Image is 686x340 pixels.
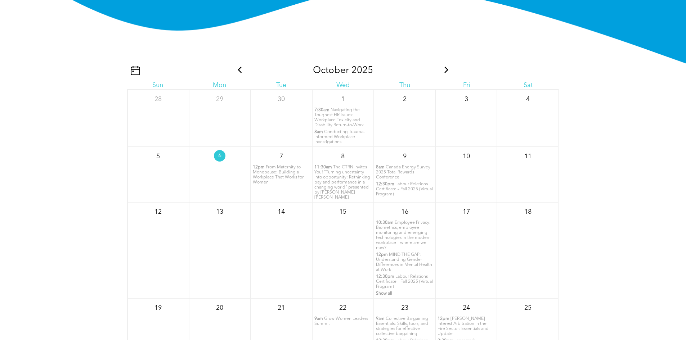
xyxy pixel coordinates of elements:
p: 17 [460,205,473,218]
p: 29 [213,93,226,106]
p: 30 [275,93,288,106]
p: 9 [398,150,411,163]
span: 8am [376,165,385,170]
span: October [313,66,349,75]
p: 15 [336,205,349,218]
div: Sun [127,81,189,89]
div: Tue [250,81,312,89]
p: 6 [214,150,225,162]
span: 12pm [376,252,388,257]
span: 12:30pm [376,274,394,279]
div: Fri [436,81,497,89]
span: Canada Energy Survey 2025 Total Rewards Conference [376,165,430,180]
span: 8am [314,130,323,135]
p: 20 [213,302,226,314]
span: 12pm [438,316,449,321]
p: 18 [521,205,534,218]
span: Labour Relations Certificate – Fall 2025 (Virtual Program) [376,275,433,289]
span: [PERSON_NAME] Interest Arbitration in the Fire Sector: Essentials and Update [438,317,489,336]
p: 7 [275,150,288,163]
span: 10:30am [376,220,394,225]
span: 2025 [351,66,373,75]
span: Employee Privacy: Biometrics, employee monitoring and emerging technologies in the modern workpla... [376,221,431,250]
div: Wed [312,81,374,89]
p: 11 [521,150,534,163]
p: 14 [275,205,288,218]
p: 24 [460,302,473,314]
p: 4 [521,93,534,106]
p: 21 [275,302,288,314]
p: 22 [336,302,349,314]
p: 1 [336,93,349,106]
div: Sat [497,81,559,89]
span: Collective Bargaining Essentials: Skills, tools, and strategies for effective collective bargaining [376,317,428,336]
span: MIND THE GAP: Understanding Gender Differences in Mental Health at Work [376,253,432,272]
div: Mon [189,81,250,89]
p: 2 [398,93,411,106]
span: 7:30am [314,108,329,113]
span: Grow Women Leaders Summit [314,317,368,326]
span: 9am [314,316,323,321]
p: 5 [152,150,165,163]
span: 12:30pm [376,182,394,187]
p: 28 [152,93,165,106]
p: 13 [213,205,226,218]
span: 12pm [253,165,265,170]
span: Show all [376,291,392,296]
span: 11:30am [314,165,332,170]
span: Navigating the Toughest HR Issues: Workplace Toxicity and Disability Return-to-Work [314,108,364,127]
p: 10 [460,150,473,163]
span: 9am [376,316,385,321]
span: The CTRN Invites You! "Turning uncertainty into opportunity: Rethinking pay and performance in a ... [314,165,370,200]
p: 3 [460,93,473,106]
p: 12 [152,205,165,218]
span: Labour Relations Certificate – Fall 2025 (Virtual Program) [376,182,433,196]
p: 19 [152,302,165,314]
span: Conducting Trauma-Informed Workplace Investigations [314,130,365,144]
p: 16 [398,205,411,218]
div: Thu [374,81,435,89]
p: 8 [336,150,349,163]
p: 25 [521,302,534,314]
p: 23 [398,302,411,314]
span: From Maternity to Menopause: Building a Workplace That Works for Women [253,165,304,185]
